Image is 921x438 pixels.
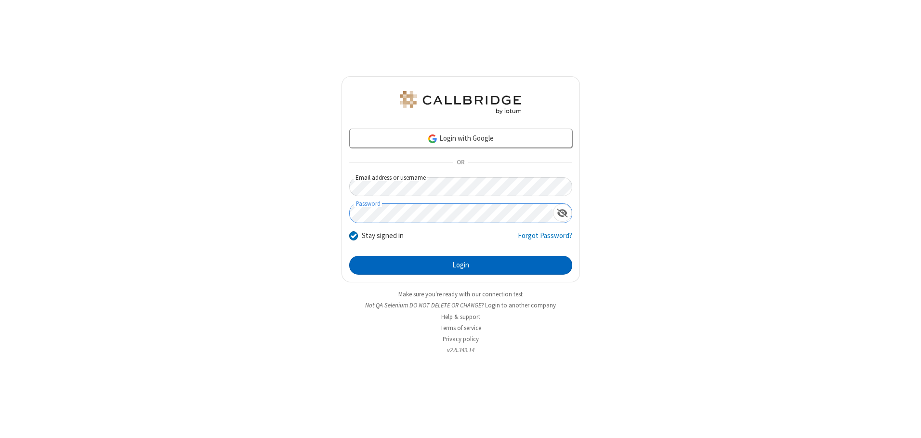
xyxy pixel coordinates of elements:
a: Help & support [441,313,480,321]
img: google-icon.png [427,133,438,144]
a: Terms of service [440,324,481,332]
span: OR [453,156,468,170]
label: Stay signed in [362,230,404,241]
button: Login to another company [485,301,556,310]
button: Login [349,256,572,275]
input: Email address or username [349,177,572,196]
li: v2.6.349.14 [342,345,580,355]
input: Password [350,204,553,223]
div: Show password [553,204,572,222]
a: Make sure you're ready with our connection test [398,290,523,298]
img: QA Selenium DO NOT DELETE OR CHANGE [398,91,523,114]
a: Privacy policy [443,335,479,343]
li: Not QA Selenium DO NOT DELETE OR CHANGE? [342,301,580,310]
a: Forgot Password? [518,230,572,249]
a: Login with Google [349,129,572,148]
